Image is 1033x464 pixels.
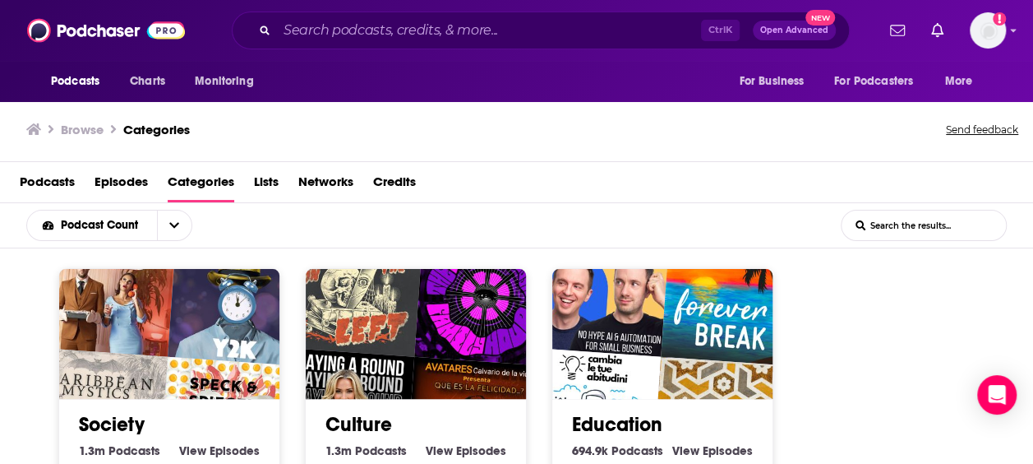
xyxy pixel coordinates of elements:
[183,66,274,97] button: open menu
[672,443,699,458] span: View
[157,211,191,240] button: open menu
[26,210,218,241] h2: Choose List sort
[925,16,950,44] a: Show notifications dropdown
[727,66,824,97] button: open menu
[27,15,185,46] img: Podchaser - Follow, Share and Rate Podcasts
[79,443,105,458] span: 1.3m
[611,443,663,458] span: Podcasts
[325,443,352,458] span: 1.3m
[426,443,506,458] a: View Culture Episodes
[61,220,144,231] span: Podcast Count
[51,70,99,93] span: Podcasts
[941,118,1023,142] button: Send feedback
[108,443,160,458] span: Podcasts
[195,70,253,93] span: Monitoring
[254,169,279,202] a: Lists
[355,443,407,458] span: Podcasts
[701,20,740,41] span: Ctrl K
[61,122,104,137] h3: Browse
[36,216,178,357] img: Your Mom & Dad
[426,443,453,458] span: View
[414,225,556,366] img: Duncan Trussell Family Hour
[572,443,663,458] a: 694.9k Education Podcasts
[168,225,309,366] img: Headlong: Surviving Y2K
[934,66,994,97] button: open menu
[123,122,190,137] a: Categories
[325,412,392,437] a: Culture
[210,443,260,458] span: Episodes
[39,66,121,97] button: open menu
[753,21,836,40] button: Open AdvancedNew
[945,70,973,93] span: More
[277,17,701,44] input: Search podcasts, credits, & more...
[325,443,407,458] a: 1.3m Culture Podcasts
[283,216,424,357] img: Last Podcast On The Left
[883,16,911,44] a: Show notifications dropdown
[672,443,753,458] a: View Education Episodes
[970,12,1006,49] img: User Profile
[760,26,828,35] span: Open Advanced
[823,66,937,97] button: open menu
[79,412,145,437] a: Society
[572,412,662,437] a: Education
[232,12,850,49] div: Search podcasts, credits, & more...
[529,216,671,357] img: Authority Hacker Podcast – AI & Automation for Small biz & Marketers
[970,12,1006,49] button: Show profile menu
[739,70,804,93] span: For Business
[119,66,175,97] a: Charts
[373,169,416,202] a: Credits
[834,70,913,93] span: For Podcasters
[703,443,753,458] span: Episodes
[805,10,835,26] span: New
[298,169,353,202] a: Networks
[977,375,1017,415] div: Open Intercom Messenger
[179,443,260,458] a: View Society Episodes
[168,169,234,202] a: Categories
[661,225,802,366] img: Forever Break
[993,12,1006,26] svg: Add a profile image
[20,169,75,202] a: Podcasts
[95,169,148,202] a: Episodes
[130,70,165,93] span: Charts
[456,443,506,458] span: Episodes
[27,220,157,231] button: open menu
[179,443,206,458] span: View
[79,443,160,458] a: 1.3m Society Podcasts
[970,12,1006,49] span: Logged in as AtriaBooks
[572,443,608,458] span: 694.9k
